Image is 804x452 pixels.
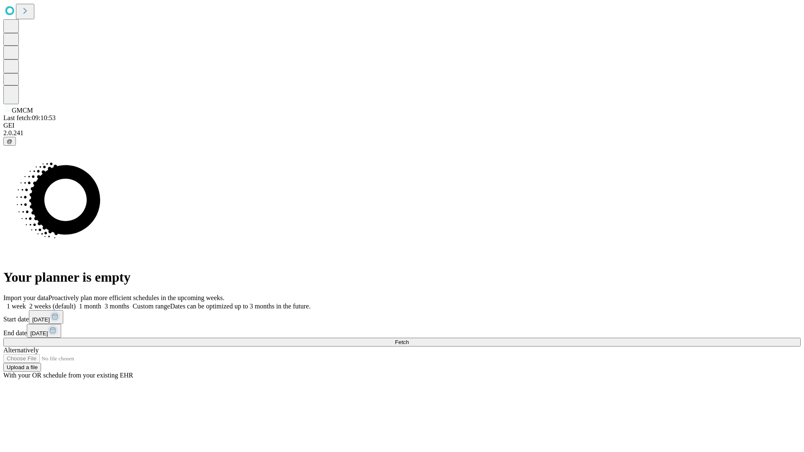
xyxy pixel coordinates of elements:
[3,347,39,354] span: Alternatively
[133,303,170,310] span: Custom range
[3,122,801,129] div: GEI
[3,324,801,338] div: End date
[3,270,801,285] h1: Your planner is empty
[79,303,101,310] span: 1 month
[7,303,26,310] span: 1 week
[3,114,56,121] span: Last fetch: 09:10:53
[3,310,801,324] div: Start date
[7,138,13,144] span: @
[3,372,133,379] span: With your OR schedule from your existing EHR
[3,363,41,372] button: Upload a file
[27,324,61,338] button: [DATE]
[32,316,50,323] span: [DATE]
[29,310,63,324] button: [DATE]
[170,303,310,310] span: Dates can be optimized up to 3 months in the future.
[3,129,801,137] div: 2.0.241
[30,330,48,336] span: [DATE]
[49,294,224,301] span: Proactively plan more efficient schedules in the upcoming weeks.
[3,294,49,301] span: Import your data
[29,303,76,310] span: 2 weeks (default)
[105,303,129,310] span: 3 months
[395,339,409,345] span: Fetch
[3,338,801,347] button: Fetch
[12,107,33,114] span: GMCM
[3,137,16,146] button: @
